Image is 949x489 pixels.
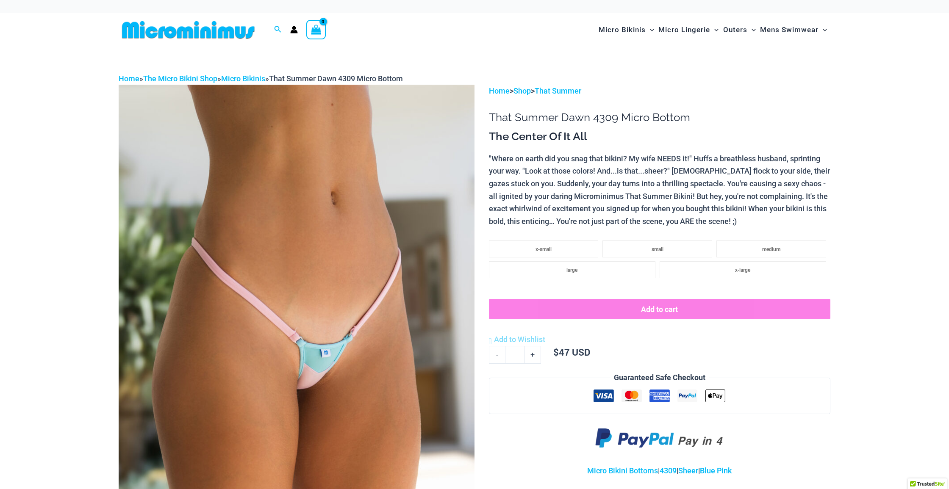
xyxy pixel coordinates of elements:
span: x-small [536,246,552,252]
li: x-small [489,240,599,257]
nav: Site Navigation [595,16,830,44]
span: Menu Toggle [747,19,756,41]
li: small [602,240,712,257]
span: Outers [723,19,747,41]
a: Shop [513,86,531,95]
a: The Micro Bikini Shop [143,74,217,83]
span: » » » [119,74,403,83]
a: That Summer [535,86,581,95]
bdi: 47 USD [553,346,590,358]
a: Micro BikinisMenu ToggleMenu Toggle [597,17,656,43]
a: Micro Bikinis [221,74,265,83]
a: - [489,346,505,364]
span: Menu Toggle [819,19,827,41]
h3: The Center Of It All [489,130,830,144]
a: Micro LingerieMenu ToggleMenu Toggle [656,17,721,43]
input: Product quantity [505,346,525,364]
img: MM SHOP LOGO FLAT [119,20,258,39]
span: Menu Toggle [710,19,719,41]
span: Mens Swimwear [760,19,819,41]
a: OutersMenu ToggleMenu Toggle [721,17,758,43]
button: Add to cart [489,299,830,319]
li: large [489,261,655,278]
li: x-large [660,261,826,278]
h1: That Summer Dawn 4309 Micro Bottom [489,111,830,124]
a: Blue [700,466,715,475]
p: | | | [489,464,830,477]
span: Micro Lingerie [658,19,710,41]
span: medium [762,246,780,252]
a: Home [489,86,510,95]
span: small [652,246,663,252]
span: $ [553,346,559,358]
span: Menu Toggle [646,19,654,41]
a: Mens SwimwearMenu ToggleMenu Toggle [758,17,829,43]
li: medium [716,240,826,257]
span: Micro Bikinis [599,19,646,41]
span: Add to Wishlist [494,335,545,344]
span: That Summer Dawn 4309 Micro Bottom [269,74,403,83]
a: + [525,346,541,364]
a: Search icon link [274,25,282,35]
a: Pink [717,466,732,475]
a: Home [119,74,139,83]
p: > > [489,85,830,97]
a: Micro Bikini Bottoms [587,466,658,475]
a: 4309 [660,466,677,475]
a: Add to Wishlist [489,333,545,346]
a: View Shopping Cart, empty [306,20,326,39]
legend: Guaranteed Safe Checkout [610,371,709,384]
span: large [566,267,577,273]
a: Account icon link [290,26,298,33]
span: x-large [735,267,750,273]
p: "Where on earth did you snag that bikini? My wife NEEDS it!" Huffs a breathless husband, sprintin... [489,152,830,228]
a: Sheer [678,466,698,475]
